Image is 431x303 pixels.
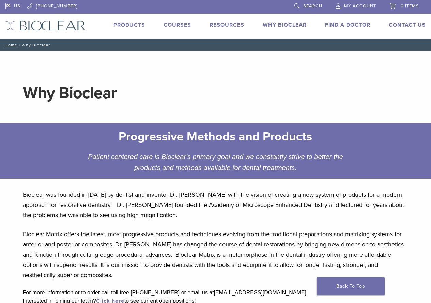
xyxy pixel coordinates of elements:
[401,3,419,9] span: 0 items
[325,21,370,28] a: Find A Doctor
[389,21,426,28] a: Contact Us
[303,3,322,9] span: Search
[263,21,307,28] a: Why Bioclear
[17,43,22,47] span: /
[23,190,409,220] p: Bioclear was founded in [DATE] by dentist and inventor Dr. [PERSON_NAME] with the vision of creat...
[23,85,409,101] h1: Why Bioclear
[77,128,354,145] h2: Progressive Methods and Products
[344,3,376,9] span: My Account
[317,277,385,295] a: Back To Top
[210,21,244,28] a: Resources
[164,21,191,28] a: Courses
[72,151,359,173] div: Patient centered care is Bioclear's primary goal and we constantly strive to better the products ...
[3,43,17,47] a: Home
[113,21,145,28] a: Products
[5,21,86,31] img: Bioclear
[23,289,409,297] div: For more information or to order call toll free [PHONE_NUMBER] or email us at [EMAIL_ADDRESS][DOM...
[23,229,409,280] p: Bioclear Matrix offers the latest, most progressive products and techniques evolving from the tra...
